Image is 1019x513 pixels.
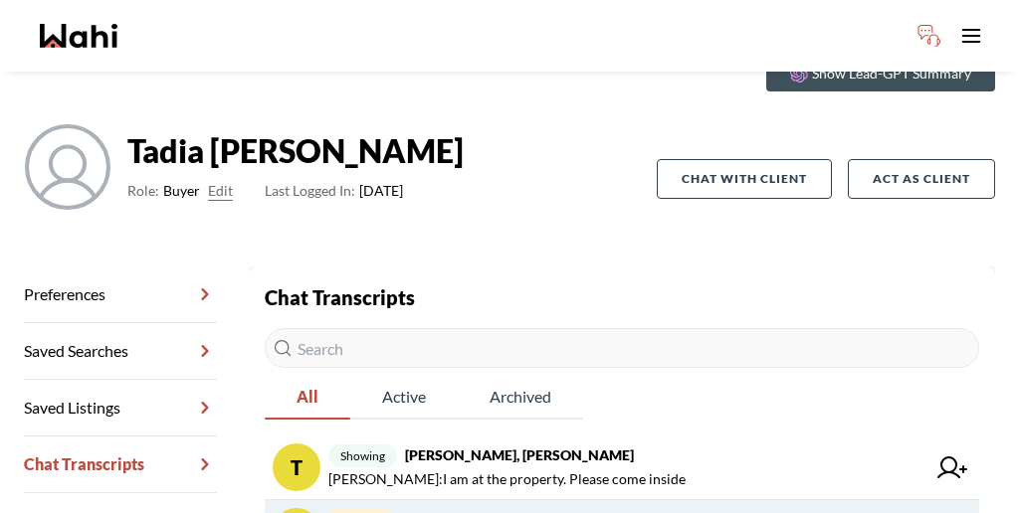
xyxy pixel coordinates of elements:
[848,159,995,199] button: Act as Client
[265,179,403,203] span: [DATE]
[265,285,415,309] strong: Chat Transcripts
[24,380,217,436] a: Saved Listings
[766,56,995,91] button: Show Lead-GPT Summary
[657,159,832,199] button: Chat with client
[24,266,217,323] a: Preferences
[328,467,686,491] span: [PERSON_NAME] : I am at the property. Please come inside
[208,179,233,203] button: Edit
[405,446,634,463] strong: [PERSON_NAME], [PERSON_NAME]
[812,64,971,84] p: Show Lead-GPT Summary
[458,376,583,418] span: Archived
[458,376,583,420] button: Archived
[265,435,979,500] a: Tshowing[PERSON_NAME], [PERSON_NAME][PERSON_NAME]:I am at the property. Please come inside
[328,444,397,467] span: showing
[951,16,991,56] button: Toggle open navigation menu
[265,182,355,199] span: Last Logged In:
[40,24,117,48] a: Wahi homepage
[265,328,979,368] input: Search
[127,131,464,171] strong: Tadia [PERSON_NAME]
[24,323,217,380] a: Saved Searches
[265,376,350,420] button: All
[350,376,458,418] span: Active
[24,436,217,493] a: Chat Transcripts
[265,376,350,418] span: All
[350,376,458,420] button: Active
[163,179,200,203] span: Buyer
[273,443,320,491] div: T
[127,179,159,203] span: Role:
